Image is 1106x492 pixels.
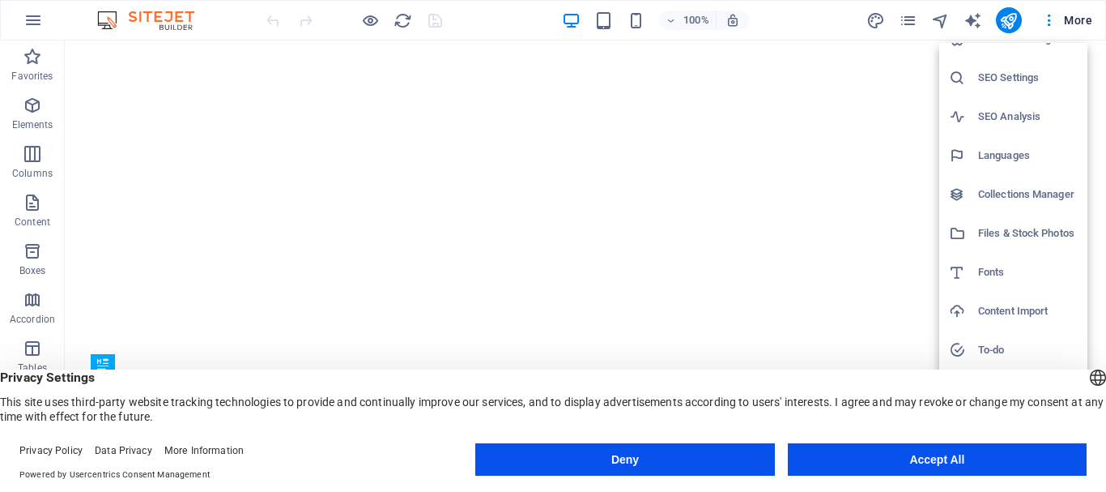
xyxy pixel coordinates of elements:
[978,68,1078,88] h6: SEO Settings
[978,107,1078,126] h6: SEO Analysis
[978,263,1078,282] h6: Fonts
[978,146,1078,165] h6: Languages
[978,185,1078,204] h6: Collections Manager
[978,224,1078,243] h6: Files & Stock Photos
[978,340,1078,360] h6: To-do
[978,302,1078,321] h6: Content Import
